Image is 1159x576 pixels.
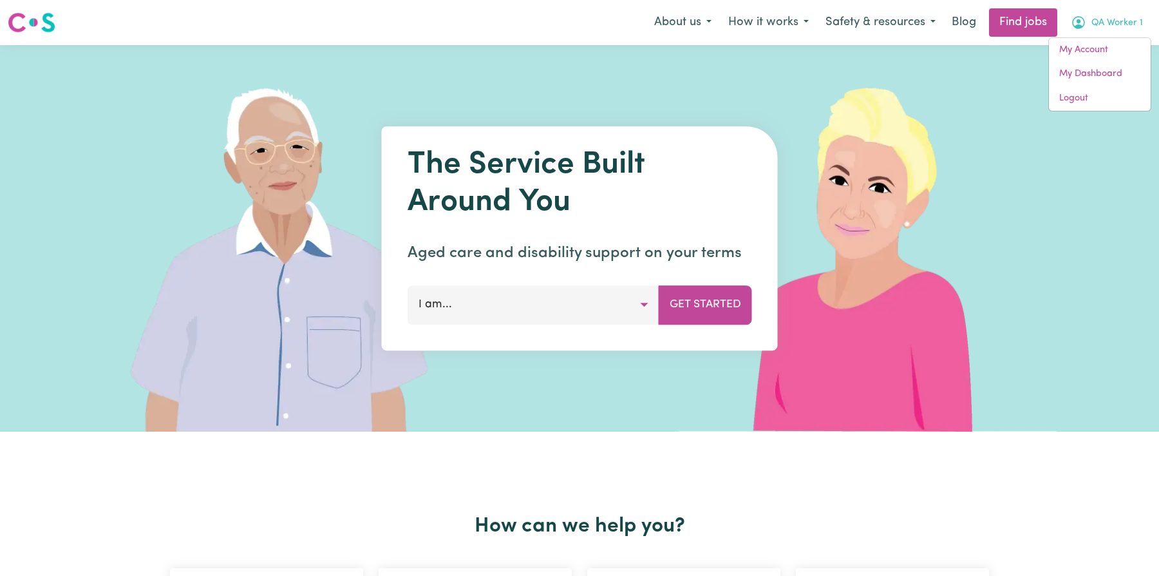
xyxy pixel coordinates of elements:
button: My Account [1062,9,1151,36]
h1: The Service Built Around You [408,147,752,221]
p: Aged care and disability support on your terms [408,242,752,265]
span: QA Worker 1 [1091,16,1143,30]
a: Blog [944,8,984,37]
div: My Account [1048,37,1151,111]
button: About us [646,9,720,36]
a: My Account [1049,38,1151,62]
a: Logout [1049,86,1151,111]
a: My Dashboard [1049,62,1151,86]
h2: How can we help you? [162,514,997,539]
button: How it works [720,9,817,36]
button: Get Started [659,285,752,324]
button: I am... [408,285,659,324]
img: Careseekers logo [8,11,55,34]
a: Careseekers logo [8,8,55,37]
button: Safety & resources [817,9,944,36]
a: Find jobs [989,8,1057,37]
